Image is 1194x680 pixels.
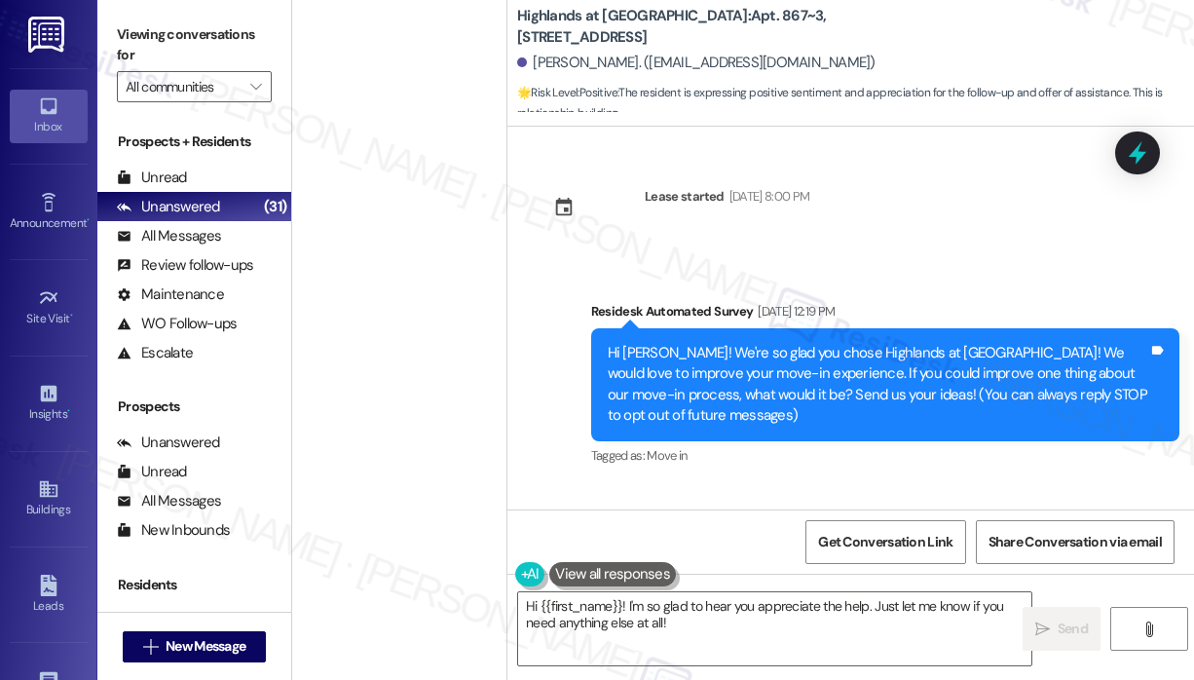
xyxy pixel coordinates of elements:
button: Send [1023,607,1101,651]
a: Site Visit • [10,282,88,334]
a: Buildings [10,472,88,525]
div: Unanswered [117,433,220,453]
b: Highlands at [GEOGRAPHIC_DATA]: Apt. 867~3, [STREET_ADDRESS] [517,6,907,48]
div: (31) [259,192,291,222]
span: Send [1058,619,1088,639]
button: Get Conversation Link [805,520,965,564]
div: Unread [117,610,187,630]
div: Unanswered [117,197,220,217]
span: Move in [647,447,687,464]
div: [DATE] 8:00 PM [725,186,810,207]
div: All Messages [117,491,221,511]
div: Prospects [97,397,291,417]
i:  [250,79,261,94]
span: • [87,213,90,227]
div: New Inbounds [117,520,230,541]
div: Escalate [117,343,193,363]
div: Unread [117,462,187,482]
div: Prospects + Residents [97,132,291,152]
input: All communities [126,71,241,102]
div: Residents [97,575,291,595]
div: Review follow-ups [117,255,253,276]
div: [DATE] 12:19 PM [753,301,835,321]
div: [PERSON_NAME]. ([EMAIL_ADDRESS][DOMAIN_NAME]) [517,53,876,73]
span: : The resident is expressing positive sentiment and appreciation for the follow-up and offer of a... [517,83,1194,125]
i:  [1141,622,1156,637]
div: Unread [117,168,187,188]
strong: 🌟 Risk Level: Positive [517,85,617,100]
div: All Messages [117,226,221,246]
a: Inbox [10,90,88,142]
button: Share Conversation via email [976,520,1175,564]
a: Insights • [10,377,88,430]
div: Tagged as: [591,441,1180,470]
i:  [1035,622,1050,637]
label: Viewing conversations for [117,19,272,71]
div: Lease started [645,186,725,207]
img: ResiDesk Logo [28,17,68,53]
div: WO Follow-ups [117,314,237,334]
span: Share Conversation via email [989,532,1162,552]
div: Maintenance [117,284,224,305]
span: New Message [166,636,245,657]
span: Get Conversation Link [818,532,952,552]
textarea: Hi {{first_name}}! I'm so glad to hear you appreciate the help. Just let me know if you need anyt... [518,592,1031,665]
button: New Message [123,631,267,662]
a: Leads [10,569,88,622]
i:  [143,639,158,655]
span: • [67,404,70,418]
div: Hi [PERSON_NAME]! We're so glad you chose Highlands at [GEOGRAPHIC_DATA]! We would love to improv... [608,343,1149,427]
div: Residesk Automated Survey [591,301,1180,328]
span: • [70,309,73,322]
